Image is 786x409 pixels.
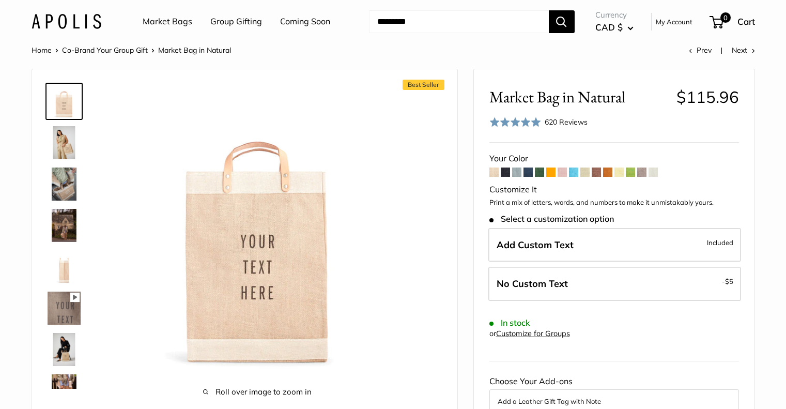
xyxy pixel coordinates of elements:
span: Market Bag in Natural [158,46,231,55]
a: Market Bag in Natural [45,124,83,161]
span: $5 [725,277,733,285]
span: CAD $ [595,22,623,33]
span: $115.96 [676,87,739,107]
img: Apolis [32,14,101,29]
img: Market Bag in Natural [115,85,400,370]
a: Prev [689,46,712,55]
span: Cart [737,16,755,27]
a: Market Bag in Natural [45,331,83,368]
img: Market Bag in Natural [48,374,81,407]
a: Coming Soon [280,14,330,29]
span: - [722,275,733,287]
a: Market Bag in Natural [45,290,83,327]
span: 0 [720,12,730,23]
img: description_13" wide, 18" high, 8" deep; handles: 3.5" [48,250,81,283]
a: Market Bag in Natural [45,83,83,120]
a: Market Bag in Natural [45,165,83,203]
a: Market Bag in Natural [45,207,83,244]
img: Market Bag in Natural [48,209,81,242]
span: Roll over image to zoom in [115,385,400,399]
img: Market Bag in Natural [48,333,81,366]
span: 620 Reviews [545,117,588,127]
img: Market Bag in Natural [48,85,81,118]
button: CAD $ [595,19,634,36]
p: Print a mix of letters, words, and numbers to make it unmistakably yours. [489,198,739,208]
span: Add Custom Text [497,239,574,251]
a: Home [32,46,52,55]
label: Add Custom Text [488,228,741,262]
img: Market Bag in Natural [48,292,81,325]
a: Group Gifting [210,14,262,29]
a: description_13" wide, 18" high, 8" deep; handles: 3.5" [45,248,83,285]
a: Market Bags [143,14,192,29]
span: Currency [595,8,634,22]
span: Market Bag in Natural [489,87,669,107]
button: Add a Leather Gift Tag with Note [498,395,731,407]
img: Market Bag in Natural [48,126,81,159]
nav: Breadcrumb [32,43,231,57]
a: Next [732,46,755,55]
a: 0 Cart [711,13,755,30]
span: Select a customization option [489,214,614,224]
div: Your Color [489,151,739,166]
input: Search... [369,10,549,33]
div: or [489,327,570,341]
a: My Account [656,16,692,28]
a: Co-Brand Your Group Gift [62,46,148,55]
label: Leave Blank [488,267,741,301]
button: Search [549,10,575,33]
img: Market Bag in Natural [48,168,81,201]
a: Customize for Groups [496,329,570,338]
span: No Custom Text [497,278,568,290]
span: In stock [489,318,530,328]
span: Included [707,236,733,249]
span: Best Seller [403,80,444,90]
div: Customize It [489,182,739,198]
